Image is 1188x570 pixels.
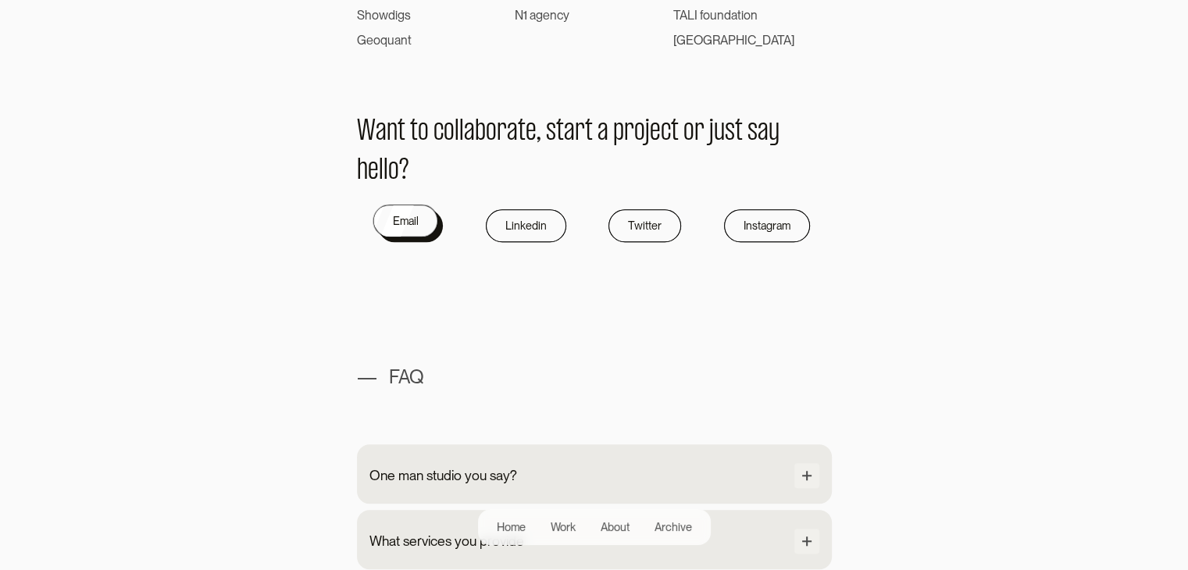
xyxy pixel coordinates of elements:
[537,112,541,151] span: ,
[387,112,398,151] span: n
[673,6,800,25] div: TALI foundation
[384,151,388,191] span: l
[369,531,524,551] div: What services you provide
[714,112,725,151] span: u
[455,112,459,151] span: l
[694,112,705,151] span: r
[546,112,556,151] span: s
[598,112,608,151] span: a
[650,112,661,151] span: e
[357,151,368,191] span: h
[369,465,517,486] div: One man studio you say?
[497,518,526,536] div: Home
[393,212,419,230] div: Email
[526,112,537,151] span: e
[357,112,376,151] span: W
[388,151,399,191] span: o
[538,515,588,539] a: Work
[507,112,518,151] span: a
[379,151,384,191] span: l
[433,112,444,151] span: c
[709,112,714,151] span: j
[486,112,497,151] span: o
[368,151,379,191] span: e
[624,112,634,151] span: r
[486,209,566,242] a: Linkedin
[376,112,387,151] span: a
[645,112,650,151] span: j
[725,112,735,151] span: s
[556,112,564,151] span: t
[744,216,790,235] div: Instagram
[497,112,507,151] span: r
[357,367,832,387] h1: — FAQ
[588,515,642,539] a: About
[642,515,705,539] a: Archive
[747,112,758,151] span: s
[655,518,692,536] div: Archive
[673,31,800,50] div: [GEOGRAPHIC_DATA]
[601,518,630,536] div: About
[608,209,681,242] a: Twitter
[758,112,769,151] span: a
[628,216,662,235] div: Twitter
[459,112,464,151] span: l
[661,112,671,151] span: c
[613,112,624,151] span: p
[564,112,575,151] span: a
[724,209,810,242] a: Instagram
[683,112,694,151] span: o
[484,515,538,539] a: Home
[398,112,405,151] span: t
[418,112,429,151] span: o
[551,518,576,536] div: Work
[634,112,645,151] span: o
[444,112,455,151] span: o
[515,6,582,25] div: N1 agency
[357,31,437,50] div: Geoquant
[410,112,418,151] span: t
[373,205,438,237] a: Email
[575,112,585,151] span: r
[464,112,475,151] span: a
[505,216,547,235] div: Linkedin
[735,112,743,151] span: t
[357,6,437,25] div: Showdigs
[518,112,526,151] span: t
[671,112,679,151] span: t
[475,112,486,151] span: b
[769,112,780,151] span: y
[399,151,408,191] span: ?
[585,112,593,151] span: t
